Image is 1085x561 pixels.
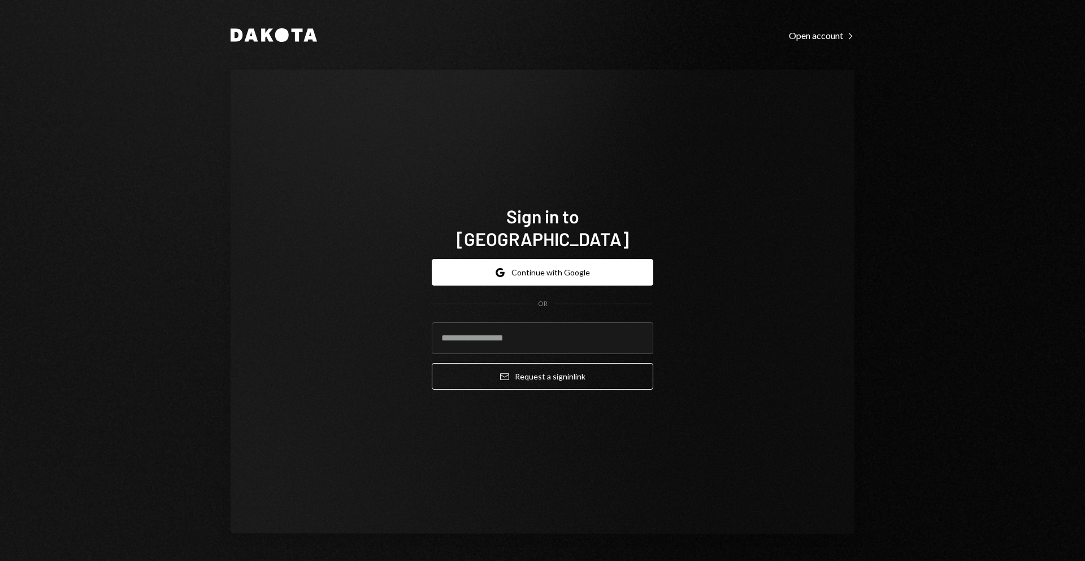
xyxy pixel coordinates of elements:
div: OR [538,299,548,309]
button: Continue with Google [432,259,653,286]
a: Open account [789,29,854,41]
div: Open account [789,30,854,41]
h1: Sign in to [GEOGRAPHIC_DATA] [432,205,653,250]
button: Request a signinlink [432,363,653,390]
